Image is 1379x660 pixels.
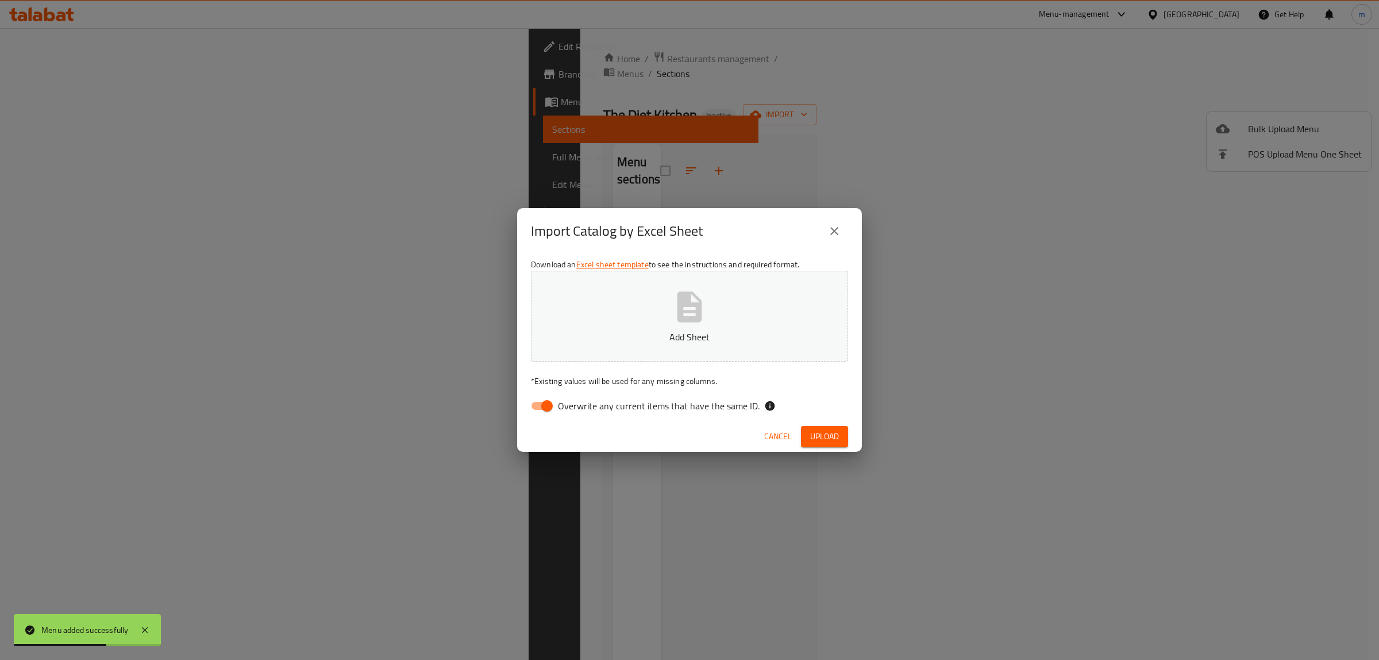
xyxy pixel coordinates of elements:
[41,624,129,636] div: Menu added successfully
[549,330,830,344] p: Add Sheet
[810,429,839,444] span: Upload
[760,426,796,447] button: Cancel
[801,426,848,447] button: Upload
[821,217,848,245] button: close
[576,257,649,272] a: Excel sheet template
[531,375,848,387] p: Existing values will be used for any missing columns.
[531,271,848,362] button: Add Sheet
[764,429,792,444] span: Cancel
[764,400,776,412] svg: If the overwrite option isn't selected, then the items that match an existing ID will be ignored ...
[558,399,760,413] span: Overwrite any current items that have the same ID.
[517,254,862,421] div: Download an to see the instructions and required format.
[531,222,703,240] h2: Import Catalog by Excel Sheet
